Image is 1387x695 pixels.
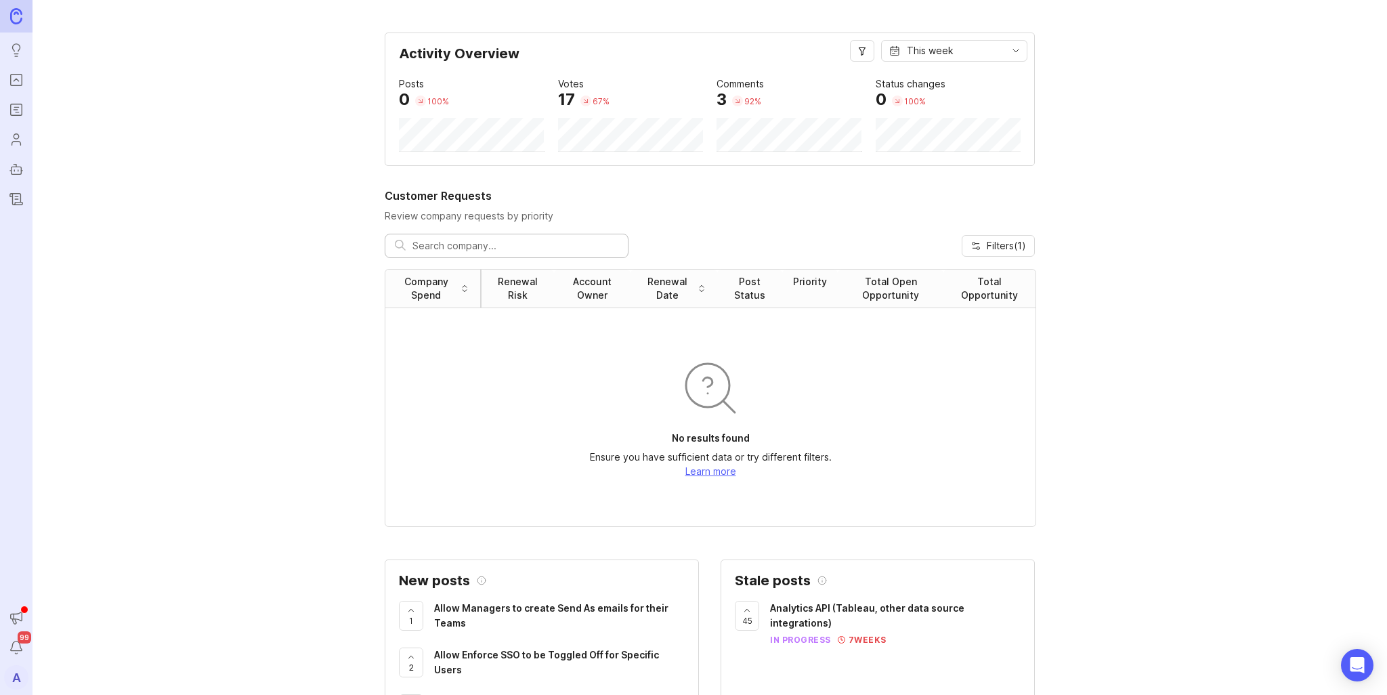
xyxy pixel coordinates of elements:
div: 100 % [904,96,926,107]
svg: toggle icon [1005,45,1027,56]
span: Allow Managers to create Send As emails for their Teams [434,602,668,629]
div: Posts [399,77,424,91]
img: svg+xml;base64,PHN2ZyB3aWR0aD0iMTEiIGhlaWdodD0iMTEiIGZpbGw9Im5vbmUiIHhtbG5zPSJodHRwOi8vd3d3LnczLm... [838,636,845,644]
div: Activity Overview [399,47,1021,71]
button: Filters(1) [962,235,1035,257]
div: 67 % [593,96,610,107]
div: 17 [558,91,575,108]
p: No results found [672,431,750,445]
a: Portal [4,68,28,92]
div: 0 [399,91,410,108]
p: Review company requests by priority [385,209,1035,223]
span: 45 [742,615,752,627]
div: Renewal Date [641,275,693,302]
div: Total Open Opportunity [849,275,933,302]
a: Analytics API (Tableau, other data source integrations)in progress7weeks [770,601,1021,646]
button: A [4,665,28,690]
div: Open Intercom Messenger [1341,649,1373,681]
a: Roadmaps [4,98,28,122]
img: Canny Home [10,8,22,24]
a: Autopilot [4,157,28,182]
h2: New posts [399,574,470,587]
h2: Stale posts [735,574,811,587]
a: Learn more [685,465,736,477]
a: Allow Enforce SSO to be Toggled Off for Specific Users [434,648,685,681]
div: Votes [558,77,584,91]
div: Status changes [876,77,945,91]
div: Account Owner [565,275,620,302]
div: 3 [717,91,727,108]
h2: Customer Requests [385,188,1035,204]
div: This week [907,43,954,58]
div: in progress [770,634,831,646]
button: 1 [399,601,423,631]
span: Filters [987,239,1026,253]
span: ( 1 ) [1014,240,1026,251]
span: 1 [409,615,413,627]
a: Ideas [4,38,28,62]
button: 45 [735,601,759,631]
a: Changelog [4,187,28,211]
span: Allow Enforce SSO to be Toggled Off for Specific Users [434,649,659,675]
a: Users [4,127,28,152]
div: Renewal Risk [492,275,543,302]
div: Post Status [728,275,771,302]
button: 2 [399,648,423,677]
img: svg+xml;base64,PHN2ZyB3aWR0aD0iOTYiIGhlaWdodD0iOTYiIGZpbGw9Im5vbmUiIHhtbG5zPSJodHRwOi8vd3d3LnczLm... [678,356,743,421]
button: Announcements [4,606,28,630]
button: Notifications [4,635,28,660]
div: Total Opportunity [954,275,1025,302]
p: Ensure you have sufficient data or try different filters. [590,450,832,464]
input: Search company... [412,238,618,253]
div: Comments [717,77,764,91]
div: 7 weeks [845,634,887,646]
div: 100 % [427,96,449,107]
div: Priority [793,275,827,289]
span: 2 [409,662,414,673]
div: 92 % [744,96,761,107]
a: Allow Managers to create Send As emails for their Teams [434,601,685,634]
div: 0 [876,91,887,108]
span: 99 [18,631,31,644]
div: Company Spend [396,275,456,302]
span: Analytics API (Tableau, other data source integrations) [770,602,964,629]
